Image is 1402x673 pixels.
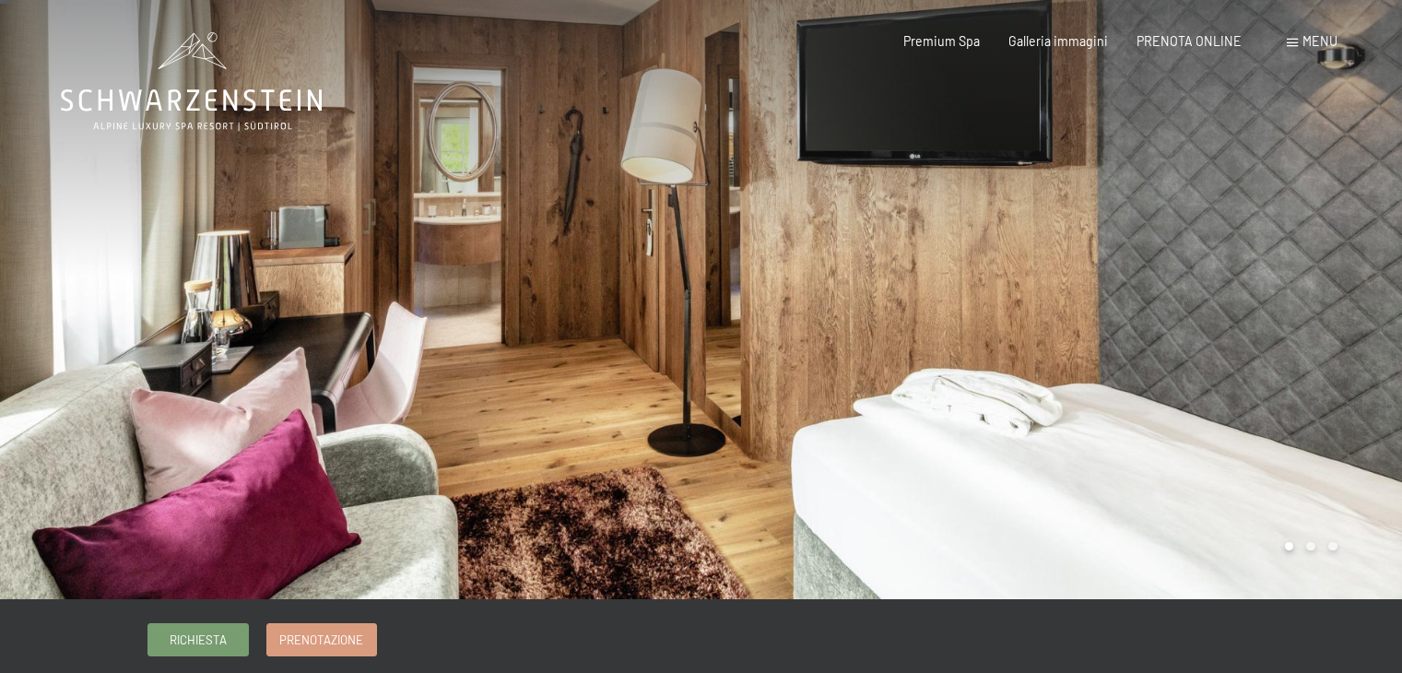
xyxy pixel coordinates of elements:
a: Premium Spa [903,33,980,49]
span: Prenotazione [279,632,363,648]
a: PRENOTA ONLINE [1137,33,1242,49]
a: Richiesta [148,624,248,655]
a: Prenotazione [267,624,375,655]
a: Galleria immagini [1008,33,1108,49]
span: Menu [1302,33,1337,49]
span: Richiesta [170,632,227,648]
